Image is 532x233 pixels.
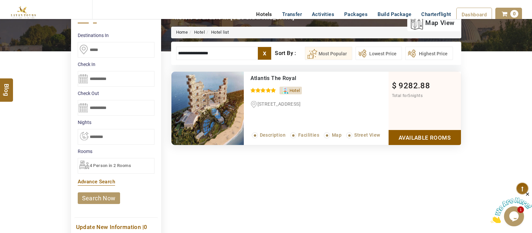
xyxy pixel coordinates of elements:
button: Most Popular [305,47,352,60]
a: Packages [339,8,373,21]
a: Activities [307,8,339,21]
a: Hotels [251,8,277,21]
a: Atlantis The Royal [250,75,297,81]
label: nights [78,119,154,126]
a: Build Package [373,8,416,21]
span: 5 [408,93,410,98]
button: Highest Price [405,47,453,60]
span: Total for nights [392,93,423,98]
a: Charterflight [416,8,456,21]
a: Show Rooms [389,130,461,145]
span: 9282.88 [399,81,430,90]
span: Map [332,132,342,138]
a: map view [411,16,454,30]
label: Rooms [78,148,154,155]
span: Charterflight [421,11,451,17]
span: Blog [2,83,11,89]
span: 0 [144,224,147,230]
a: Transfer [277,8,307,21]
div: Sort By : [275,47,305,60]
iframe: chat widget [491,191,532,223]
li: Hotel list [205,29,229,36]
label: Check In [78,61,154,68]
span: $ [392,81,397,90]
span: 0 [510,10,518,18]
span: Dashboard [462,12,487,18]
a: Update New Information |0 [76,223,156,232]
label: Check Out [78,90,154,97]
span: [STREET_ADDRESS] [257,101,301,107]
span: Hotel [290,88,300,93]
span: Street View [354,132,380,138]
a: 0 [495,8,522,21]
button: Lowest Price [356,47,402,60]
span: 4 Person in 2 Rooms [90,163,131,168]
a: Hotel [194,30,205,35]
span: Facilities [298,132,319,138]
label: Destinations In [78,32,154,39]
a: Advance Search [78,179,115,185]
img: The Royal Line Holidays [5,3,41,28]
img: a34e53890691e5058368f88d07eeb3bcaab51b7d.jpeg [171,72,244,145]
span: Description [260,132,286,138]
a: Home [176,30,188,35]
a: search now [78,192,120,204]
div: Atlantis The Royal [250,75,361,82]
label: x [258,47,271,60]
